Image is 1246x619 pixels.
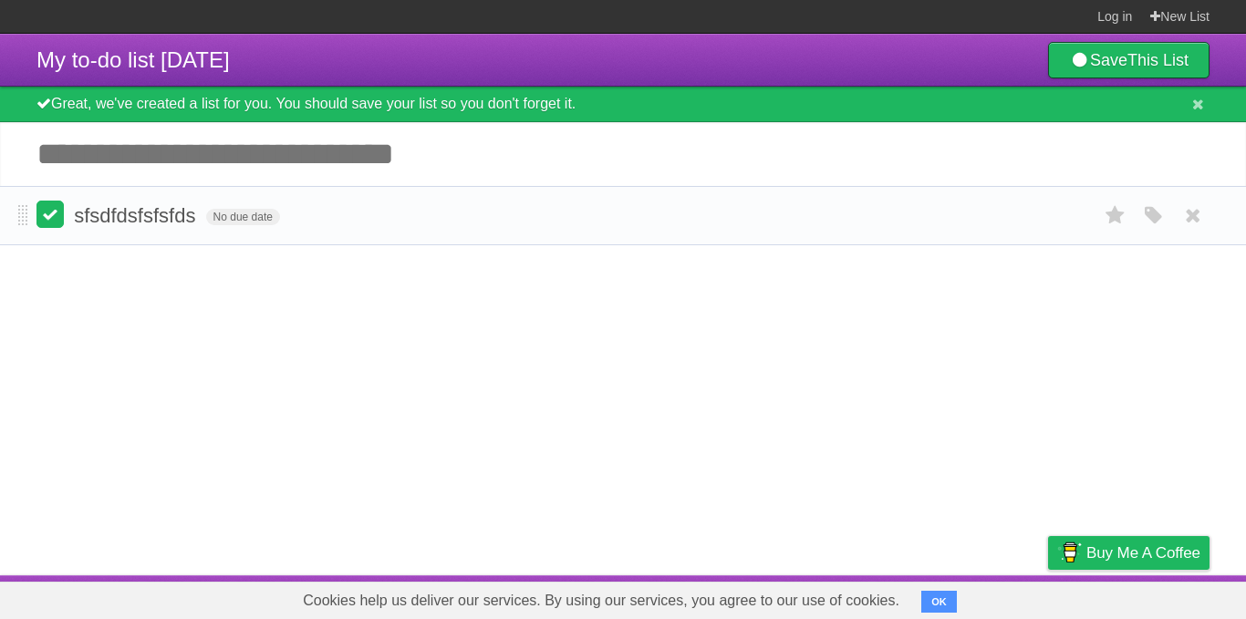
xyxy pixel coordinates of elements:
[206,209,280,225] span: No due date
[805,580,844,614] a: About
[36,47,230,72] span: My to-do list [DATE]
[285,583,918,619] span: Cookies help us deliver our services. By using our services, you agree to our use of cookies.
[1086,537,1200,569] span: Buy me a coffee
[1127,51,1189,69] b: This List
[962,580,1002,614] a: Terms
[1095,580,1210,614] a: Suggest a feature
[866,580,940,614] a: Developers
[1048,42,1210,78] a: SaveThis List
[1057,537,1082,568] img: Buy me a coffee
[1098,201,1133,231] label: Star task
[921,591,957,613] button: OK
[36,201,64,228] label: Done
[1024,580,1072,614] a: Privacy
[74,204,200,227] span: sfsdfdsfsfsfds
[1048,536,1210,570] a: Buy me a coffee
